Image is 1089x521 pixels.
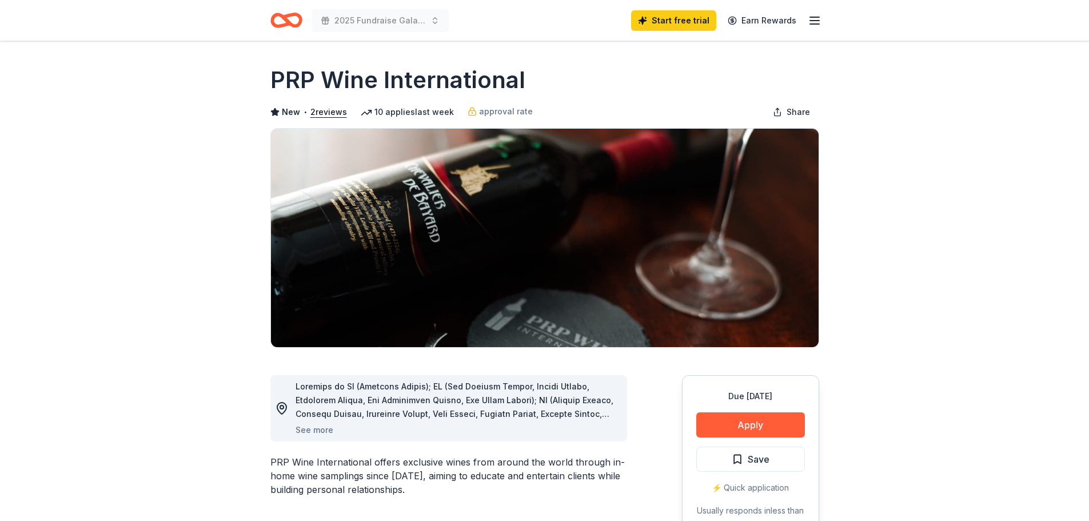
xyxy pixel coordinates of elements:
a: approval rate [468,105,533,118]
button: Apply [696,412,805,438]
a: Home [270,7,302,34]
span: • [303,108,307,117]
button: 2reviews [310,105,347,119]
div: 10 applies last week [361,105,454,119]
a: Earn Rewards [721,10,803,31]
span: 2025 Fundraise Gala - Creating Legacy_Celebrating Family [334,14,426,27]
button: Share [764,101,819,124]
button: 2025 Fundraise Gala - Creating Legacy_Celebrating Family [312,9,449,32]
img: Image for PRP Wine International [271,129,819,347]
button: Save [696,447,805,472]
span: approval rate [479,105,533,118]
div: PRP Wine International offers exclusive wines from around the world through in-home wine sampling... [270,455,627,496]
h1: PRP Wine International [270,64,525,96]
div: ⚡️ Quick application [696,481,805,495]
span: Save [748,452,769,467]
div: Due [DATE] [696,389,805,403]
button: See more [296,423,333,437]
span: New [282,105,300,119]
span: Share [787,105,810,119]
a: Start free trial [631,10,716,31]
